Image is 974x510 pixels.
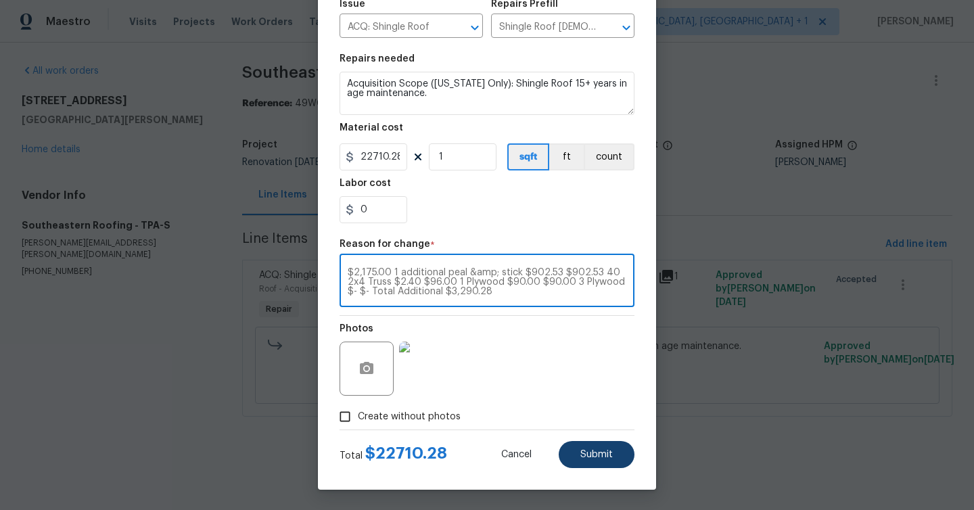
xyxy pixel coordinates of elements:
button: Submit [559,441,634,468]
button: count [584,143,634,170]
button: ft [549,143,584,170]
div: Total [340,446,447,463]
span: Cancel [501,450,532,460]
button: Open [617,18,636,37]
textarea: Acquisition Scope ([US_STATE] Only): Shingle Roof 15+ years in age maintenance. [340,72,634,115]
h5: Material cost [340,123,403,133]
h5: Photos [340,324,373,333]
textarea: Photos have been uploaded. Qty Size Price per LF Total 5 1x6 Fascia $5.35 $26.75 1 Cut &amp; Repa... [348,268,626,296]
span: Create without photos [358,410,461,424]
button: sqft [507,143,549,170]
span: $ 22710.28 [365,445,447,461]
h5: Repairs needed [340,54,415,64]
button: Cancel [480,441,553,468]
span: Submit [580,450,613,460]
h5: Reason for change [340,239,430,249]
button: Open [465,18,484,37]
h5: Labor cost [340,179,391,188]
